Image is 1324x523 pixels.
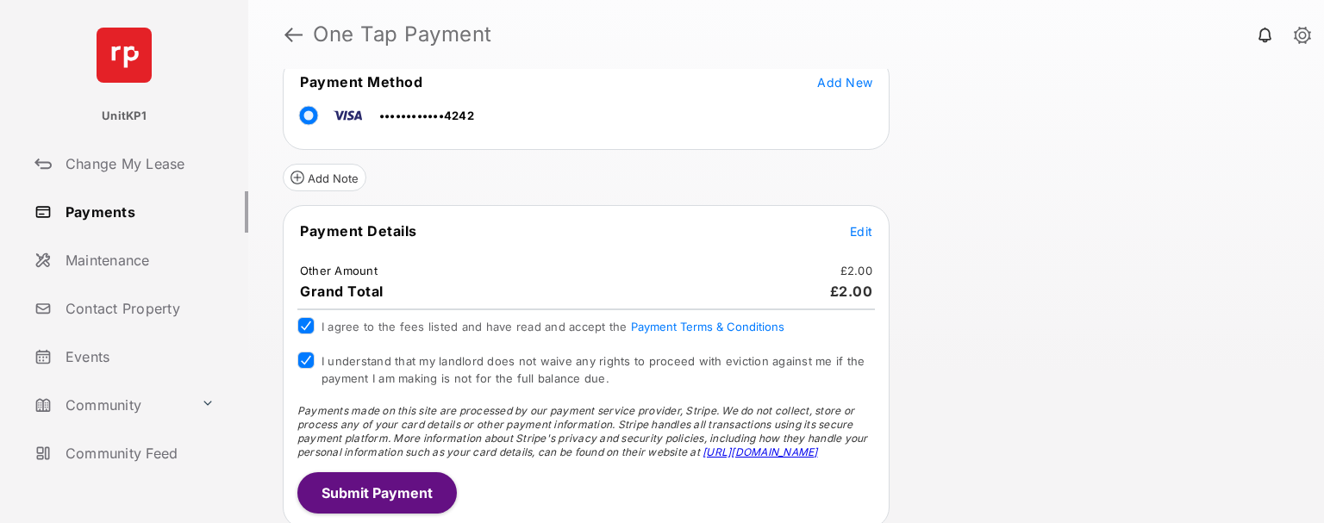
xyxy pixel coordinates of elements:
button: I agree to the fees listed and have read and accept the [631,320,784,333]
a: My Apartment [28,481,194,522]
td: Other Amount [299,263,378,278]
a: Change My Lease [28,143,248,184]
a: Contact Property [28,288,248,329]
span: Add New [817,75,872,90]
span: Grand Total [300,283,384,300]
span: £2.00 [830,283,873,300]
button: Add Note [283,164,366,191]
span: I understand that my landlord does not waive any rights to proceed with eviction against me if th... [322,354,865,385]
span: Payments made on this site are processed by our payment service provider, Stripe. We do not colle... [297,404,868,458]
img: svg+xml;base64,PHN2ZyB4bWxucz0iaHR0cDovL3d3dy53My5vcmcvMjAwMC9zdmciIHdpZHRoPSI2NCIgaGVpZ2h0PSI2NC... [97,28,152,83]
span: Payment Details [300,222,417,240]
a: [URL][DOMAIN_NAME] [703,445,817,458]
span: I agree to the fees listed and have read and accept the [322,320,784,333]
a: Payments [28,191,248,233]
a: Events [28,336,248,377]
a: Maintenance [28,240,248,281]
span: Edit [850,224,872,239]
a: Community Feed [28,433,248,474]
strong: One Tap Payment [313,24,492,45]
span: Payment Method [300,73,422,90]
p: UnitKP1 [102,108,147,125]
button: Add New [817,73,872,90]
span: ••••••••••••4242 [379,109,474,122]
button: Submit Payment [297,472,457,514]
a: Community [28,384,194,426]
td: £2.00 [840,263,873,278]
button: Edit [850,222,872,240]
